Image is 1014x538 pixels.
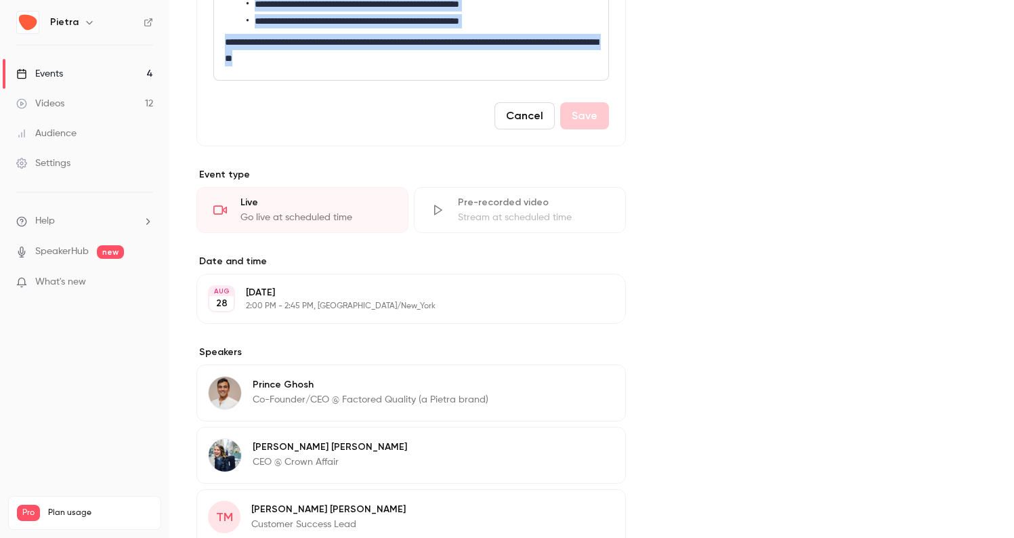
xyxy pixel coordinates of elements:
[246,286,554,299] p: [DATE]
[209,439,241,472] img: Liz Cooley
[16,157,70,170] div: Settings
[209,287,234,296] div: AUG
[196,365,626,421] div: Prince GhoshPrince GhoshCo-Founder/CEO @ Factored Quality (a Pietra brand)
[494,102,555,129] button: Cancel
[17,505,40,521] span: Pro
[240,196,392,209] div: Live
[196,427,626,484] div: Liz Cooley[PERSON_NAME] [PERSON_NAME]CEO @ Crown Affair
[253,455,407,469] p: CEO @ Crown Affair
[251,518,406,531] p: Customer Success Lead
[16,67,63,81] div: Events
[48,508,152,518] span: Plan usage
[253,393,488,407] p: Co-Founder/CEO @ Factored Quality (a Pietra brand)
[209,377,241,409] img: Prince Ghosh
[16,127,77,140] div: Audience
[196,168,626,182] p: Event type
[253,378,488,392] p: Prince Ghosh
[137,276,153,289] iframe: Noticeable Trigger
[50,16,79,29] h6: Pietra
[35,275,86,289] span: What's new
[35,245,89,259] a: SpeakerHub
[253,440,407,454] p: [PERSON_NAME] [PERSON_NAME]
[196,187,408,233] div: LiveGo live at scheduled time
[216,297,228,310] p: 28
[251,503,406,516] p: [PERSON_NAME] [PERSON_NAME]
[216,508,233,526] span: TM
[246,301,554,312] p: 2:00 PM - 2:45 PM, [GEOGRAPHIC_DATA]/New_York
[16,214,153,228] li: help-dropdown-opener
[240,211,392,224] div: Go live at scheduled time
[16,97,64,110] div: Videos
[196,255,626,268] label: Date and time
[17,12,39,33] img: Pietra
[196,346,626,359] label: Speakers
[458,196,609,209] div: Pre-recorded video
[35,214,55,228] span: Help
[414,187,626,233] div: Pre-recorded videoStream at scheduled time
[97,245,124,259] span: new
[458,211,609,224] div: Stream at scheduled time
